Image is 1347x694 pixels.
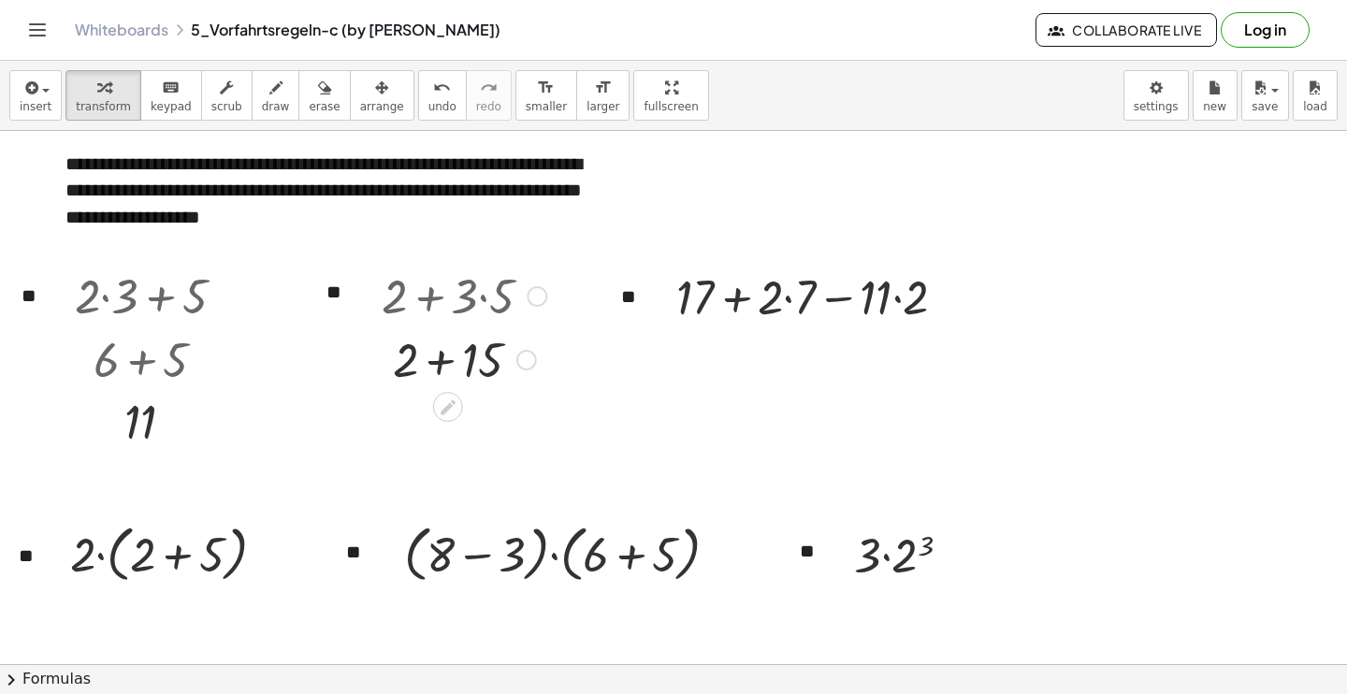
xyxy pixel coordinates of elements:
[211,100,242,113] span: scrub
[9,70,62,121] button: insert
[433,77,451,99] i: undo
[22,15,52,45] button: Toggle navigation
[1036,13,1217,47] button: Collaborate Live
[140,70,202,121] button: keyboardkeypad
[418,70,467,121] button: undoundo
[428,100,456,113] span: undo
[162,77,180,99] i: keyboard
[644,100,698,113] span: fullscreen
[1252,100,1278,113] span: save
[480,77,498,99] i: redo
[20,100,51,113] span: insert
[476,100,501,113] span: redo
[151,100,192,113] span: keypad
[576,70,630,121] button: format_sizelarger
[309,100,340,113] span: erase
[1303,100,1327,113] span: load
[65,70,141,121] button: transform
[201,70,253,121] button: scrub
[298,70,350,121] button: erase
[262,100,290,113] span: draw
[1051,22,1201,38] span: Collaborate Live
[466,70,512,121] button: redoredo
[537,77,555,99] i: format_size
[526,100,567,113] span: smaller
[75,21,168,39] a: Whiteboards
[1134,100,1179,113] span: settings
[515,70,577,121] button: format_sizesmaller
[76,100,131,113] span: transform
[433,392,463,422] div: Edit math
[1221,12,1310,48] button: Log in
[1193,70,1238,121] button: new
[587,100,619,113] span: larger
[360,100,404,113] span: arrange
[1123,70,1189,121] button: settings
[252,70,300,121] button: draw
[1293,70,1338,121] button: load
[1203,100,1226,113] span: new
[633,70,708,121] button: fullscreen
[594,77,612,99] i: format_size
[350,70,414,121] button: arrange
[1241,70,1289,121] button: save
